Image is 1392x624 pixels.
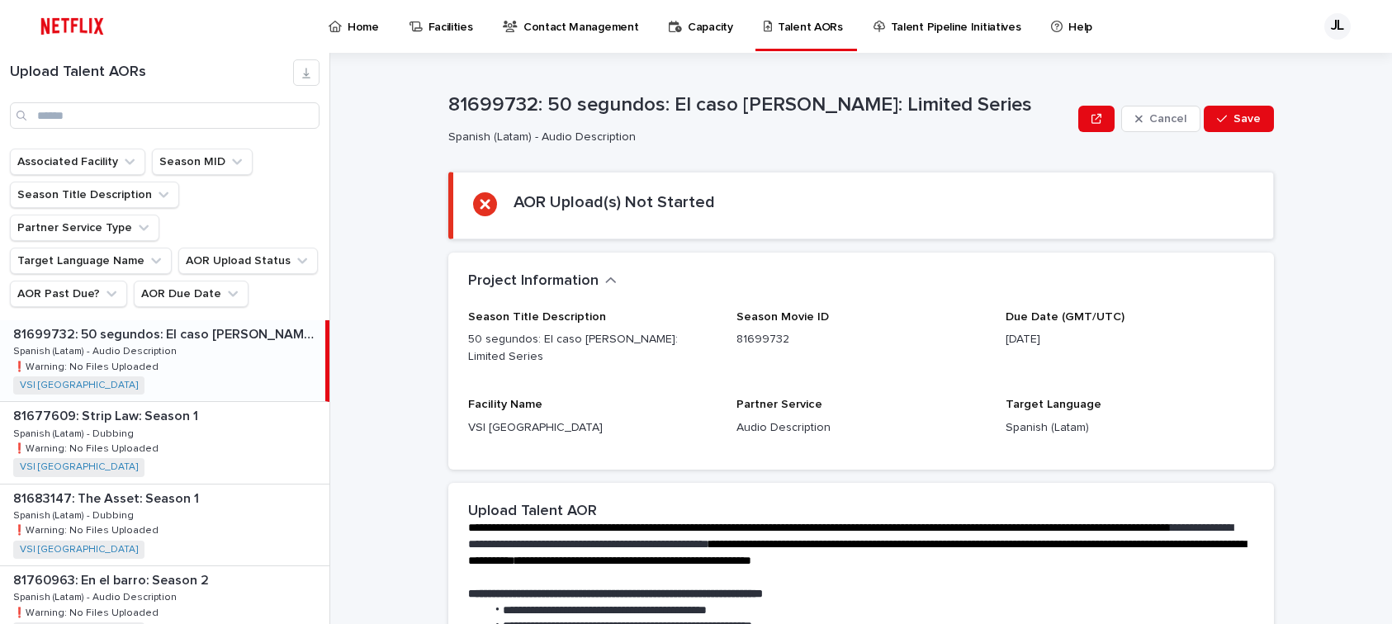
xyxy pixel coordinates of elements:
span: Season Movie ID [736,311,829,323]
span: Partner Service [736,399,822,410]
p: ❗️Warning: No Files Uploaded [13,358,162,373]
p: 81683147: The Asset: Season 1 [13,488,202,507]
button: Target Language Name [10,248,172,274]
p: 50 segundos: El caso [PERSON_NAME]: Limited Series [468,331,717,366]
a: VSI [GEOGRAPHIC_DATA] [20,461,138,473]
button: AOR Due Date [134,281,249,307]
button: AOR Upload Status [178,248,318,274]
p: Spanish (Latam) - Audio Description [13,343,180,357]
h2: Project Information [468,272,599,291]
p: 81699732 [736,331,985,348]
p: Spanish (Latam) [1006,419,1254,437]
span: Facility Name [468,399,542,410]
h2: AOR Upload(s) Not Started [514,192,715,212]
input: Search [10,102,320,129]
h2: Upload Talent AOR [468,503,597,521]
p: ❗️Warning: No Files Uploaded [13,604,162,619]
p: Spanish (Latam) - Dubbing [13,425,137,440]
a: VSI [GEOGRAPHIC_DATA] [20,544,138,555]
button: Season MID [152,149,253,175]
p: [DATE] [1006,331,1254,348]
button: Associated Facility [10,149,145,175]
button: Project Information [468,272,617,291]
span: Due Date (GMT/UTC) [1006,311,1124,323]
a: VSI [GEOGRAPHIC_DATA] [20,380,138,391]
button: Partner Service Type [10,215,159,241]
button: Cancel [1121,106,1200,132]
p: 81677609: Strip Law: Season 1 [13,405,201,424]
p: Spanish (Latam) - Dubbing [13,507,137,522]
p: 81760963: En el barro: Season 2 [13,570,212,589]
span: Season Title Description [468,311,606,323]
p: 81699732: 50 segundos: El caso Fernando Báez Sosa: Limited Series [13,324,322,343]
p: Audio Description [736,419,985,437]
button: AOR Past Due? [10,281,127,307]
p: ❗️Warning: No Files Uploaded [13,522,162,537]
p: ❗️Warning: No Files Uploaded [13,440,162,455]
span: Save [1233,113,1261,125]
p: Spanish (Latam) - Audio Description [13,589,180,603]
span: Target Language [1006,399,1101,410]
p: Spanish (Latam) - Audio Description [448,130,1065,144]
h1: Upload Talent AORs [10,64,293,82]
div: JL [1324,13,1351,40]
button: Season Title Description [10,182,179,208]
p: 81699732: 50 segundos: El caso [PERSON_NAME]: Limited Series [448,93,1072,117]
button: Save [1204,106,1274,132]
img: ifQbXi3ZQGMSEF7WDB7W [33,10,111,43]
p: VSI [GEOGRAPHIC_DATA] [468,419,717,437]
span: Cancel [1149,113,1186,125]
